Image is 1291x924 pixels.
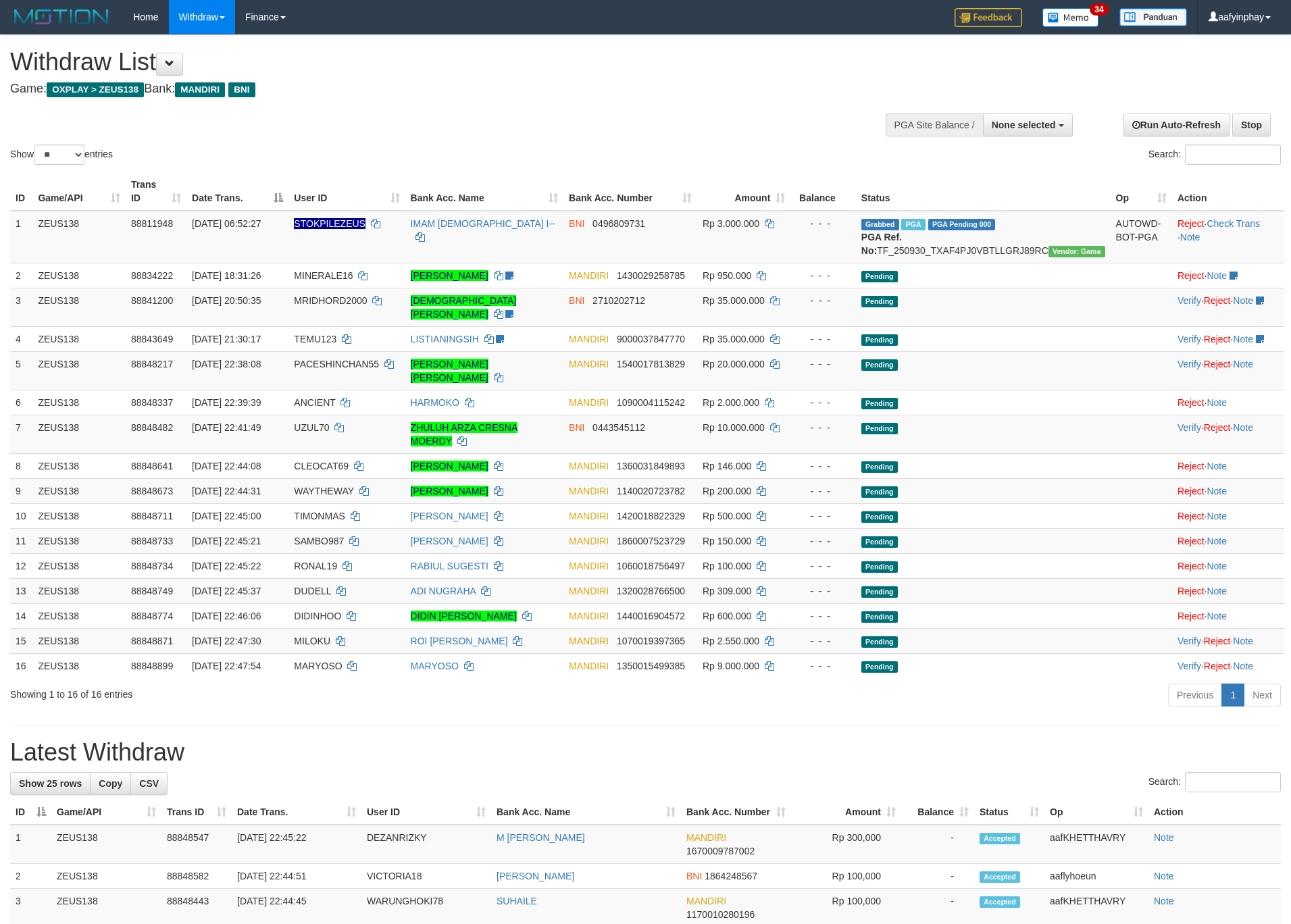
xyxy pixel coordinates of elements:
[131,218,173,229] span: 88811948
[703,397,759,408] span: Rp 2.000.000
[703,486,751,496] span: Rp 200.000
[192,461,261,471] span: [DATE] 22:44:08
[131,359,173,369] span: 88848217
[10,800,51,825] th: ID: activate to sort column descending
[1148,145,1281,165] label: Search:
[1172,553,1284,578] td: ·
[10,578,32,603] td: 13
[175,82,225,97] span: MANDIRI
[10,415,32,453] td: 7
[10,503,32,528] td: 10
[703,536,751,546] span: Rp 150.000
[10,49,847,76] h1: Withdraw List
[1207,270,1227,281] a: Note
[1207,461,1227,471] a: Note
[569,611,609,621] span: MANDIRI
[192,561,261,571] span: [DATE] 22:45:22
[228,82,255,97] span: BNI
[10,145,113,165] label: Show entries
[1233,295,1253,306] a: Note
[1119,8,1187,26] img: panduan.png
[1154,896,1174,906] a: Note
[1178,218,1205,229] a: Reject
[497,832,585,843] a: M [PERSON_NAME]
[1172,628,1284,653] td: · ·
[617,511,685,521] span: Copy 1420018822329 to clipboard
[1111,211,1172,263] td: AUTOWD-BOT-PGA
[131,422,173,433] span: 88848482
[411,536,488,546] a: [PERSON_NAME]
[192,359,261,369] span: [DATE] 22:38:08
[10,453,32,478] td: 8
[32,453,125,478] td: ZEUS138
[861,461,898,473] span: Pending
[1168,684,1222,707] a: Previous
[1233,334,1253,344] a: Note
[592,218,645,229] span: Copy 0496809731 to clipboard
[497,896,537,906] a: SUHAILE
[294,611,341,621] span: DIDINHOO
[617,636,685,646] span: Copy 1070019397365 to clipboard
[32,628,125,653] td: ZEUS138
[1221,684,1244,707] a: 1
[1204,661,1231,671] a: Reject
[294,511,345,521] span: TIMONMAS
[1044,800,1148,825] th: Op: activate to sort column ascending
[10,682,528,701] div: Showing 1 to 16 of 16 entries
[861,219,899,230] span: Grabbed
[294,397,335,408] span: ANCIENT
[361,800,491,825] th: User ID: activate to sort column ascending
[1172,528,1284,553] td: ·
[131,636,173,646] span: 88848871
[1207,511,1227,521] a: Note
[703,218,759,229] span: Rp 3.000.000
[192,334,261,344] span: [DATE] 21:30:17
[1178,334,1201,344] a: Verify
[10,351,32,390] td: 5
[1178,636,1201,646] a: Verify
[1172,263,1284,288] td: ·
[1042,8,1099,27] img: Button%20Memo.svg
[32,478,125,503] td: ZEUS138
[617,611,685,621] span: Copy 1440016904572 to clipboard
[131,270,173,281] span: 88834222
[703,611,751,621] span: Rp 600.000
[861,561,898,573] span: Pending
[1154,871,1174,881] a: Note
[861,334,898,346] span: Pending
[901,219,925,230] span: Marked by aafsreyleap
[1178,661,1201,671] a: Verify
[10,528,32,553] td: 11
[796,484,850,498] div: - - -
[192,636,261,646] span: [DATE] 22:47:30
[703,636,759,646] span: Rp 2.550.000
[1178,611,1205,621] a: Reject
[131,586,173,596] span: 88848749
[856,172,1111,211] th: Status
[491,800,681,825] th: Bank Acc. Name: activate to sort column ascending
[131,561,173,571] span: 88848734
[10,82,847,96] h4: Game: Bank:
[192,422,261,433] span: [DATE] 22:41:49
[861,398,898,409] span: Pending
[569,359,609,369] span: MANDIRI
[697,172,790,211] th: Amount: activate to sort column ascending
[617,397,685,408] span: Copy 1090004115242 to clipboard
[139,778,159,789] span: CSV
[192,397,261,408] span: [DATE] 22:39:39
[861,423,898,434] span: Pending
[791,800,901,825] th: Amount: activate to sort column ascending
[703,511,751,521] span: Rp 500.000
[1172,453,1284,478] td: ·
[592,295,645,306] span: Copy 2710202712 to clipboard
[32,211,125,263] td: ZEUS138
[569,270,609,281] span: MANDIRI
[992,120,1056,130] span: None selected
[796,421,850,434] div: - - -
[861,511,898,523] span: Pending
[411,334,479,344] a: LISTIANINGSIH
[192,295,261,306] span: [DATE] 20:50:35
[294,636,330,646] span: MILOKU
[411,486,488,496] a: [PERSON_NAME]
[569,511,609,521] span: MANDIRI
